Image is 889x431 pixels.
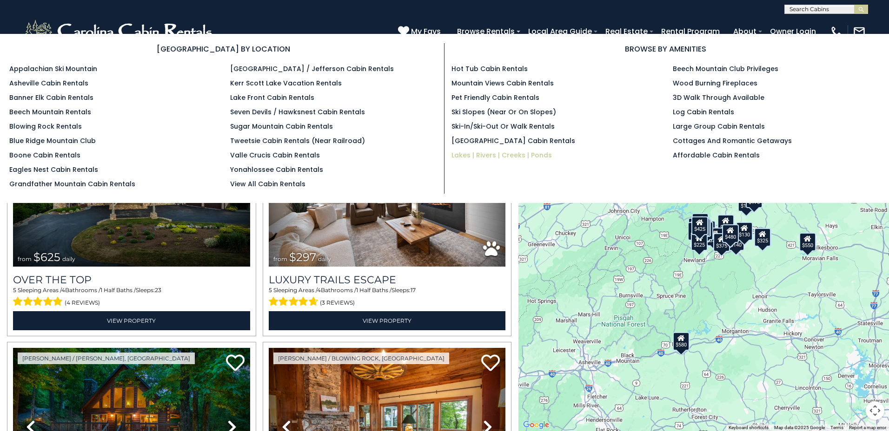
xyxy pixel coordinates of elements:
[736,222,753,241] div: $130
[673,107,734,117] a: Log Cabin Rentals
[717,215,734,233] div: $349
[13,286,250,308] div: Sleeping Areas / Bathrooms / Sleeps:
[799,233,816,251] div: $550
[61,287,65,294] span: 4
[866,401,884,420] button: Map camera controls
[673,93,764,102] a: 3D Walk Through Available
[226,353,245,373] a: Add to favorites
[694,218,710,237] div: $165
[269,311,506,330] a: View Property
[673,332,690,351] div: $580
[320,297,355,309] span: (3 reviews)
[728,232,744,251] div: $140
[9,64,97,73] a: Appalachian Ski Mountain
[269,286,506,308] div: Sleeping Areas / Bathrooms / Sleeps:
[18,255,32,262] span: from
[13,287,16,294] span: 5
[729,23,761,39] a: About
[318,255,331,262] span: daily
[754,228,771,247] div: $325
[697,222,713,240] div: $215
[155,287,161,294] span: 23
[451,107,556,117] a: Ski Slopes (Near or On Slopes)
[230,136,365,145] a: Tweetsie Cabin Rentals (Near Railroad)
[9,78,88,88] a: Asheville Cabin Rentals
[9,107,91,117] a: Beech Mountain Rentals
[13,274,250,286] a: Over The Top
[23,18,216,46] img: White-1-2.png
[451,78,554,88] a: Mountain Views Cabin Rentals
[230,165,323,174] a: Yonahlossee Cabin Rentals
[9,122,82,131] a: Blowing Rock Rentals
[706,228,723,246] div: $230
[521,419,551,431] a: Open this area in Google Maps (opens a new window)
[9,150,80,160] a: Boone Cabin Rentals
[673,78,757,88] a: Wood Burning Fireplaces
[230,64,394,73] a: [GEOGRAPHIC_DATA] / Jefferson Cabin Rentals
[601,23,652,39] a: Real Estate
[273,255,287,262] span: from
[398,26,443,38] a: My Favs
[289,250,316,264] span: $297
[65,297,100,309] span: (4 reviews)
[729,424,769,431] button: Keyboard shortcuts
[451,43,880,55] h3: BROWSE BY AMENITIES
[657,23,724,39] a: Rental Program
[754,228,771,247] div: $297
[451,122,555,131] a: Ski-in/Ski-Out or Walk Rentals
[230,122,333,131] a: Sugar Mountain Cabin Rentals
[765,23,821,39] a: Owner Login
[452,23,519,39] a: Browse Rentals
[673,150,760,160] a: Affordable Cabin Rentals
[230,179,305,189] a: View All Cabin Rentals
[481,353,500,373] a: Add to favorites
[9,136,96,145] a: Blue Ridge Mountain Club
[230,150,320,160] a: Valle Crucis Cabin Rentals
[230,93,314,102] a: Lake Front Cabin Rentals
[451,64,528,73] a: Hot Tub Cabin Rentals
[673,122,765,131] a: Large Group Cabin Rentals
[722,224,738,243] div: $480
[451,150,552,160] a: Lakes | Rivers | Creeks | Ponds
[273,353,449,364] a: [PERSON_NAME] / Blowing Rock, [GEOGRAPHIC_DATA]
[230,107,365,117] a: Seven Devils / Hawksnest Cabin Rentals
[692,218,709,236] div: $535
[673,64,778,73] a: Beech Mountain Club Privileges
[230,78,342,88] a: Kerr Scott Lake Vacation Rentals
[33,250,60,264] span: $625
[9,93,93,102] a: Banner Elk Cabin Rentals
[451,136,575,145] a: [GEOGRAPHIC_DATA] Cabin Rentals
[451,93,539,102] a: Pet Friendly Cabin Rentals
[269,274,506,286] a: Luxury Trails Escape
[269,287,272,294] span: 5
[317,287,321,294] span: 4
[853,25,866,38] img: mail-regular-white.png
[9,43,437,55] h3: [GEOGRAPHIC_DATA] BY LOCATION
[9,179,135,189] a: Grandfather Mountain Cabin Rentals
[13,311,250,330] a: View Property
[830,25,843,38] img: phone-regular-white.png
[774,425,825,430] span: Map data ©2025 Google
[100,287,136,294] span: 1 Half Baths /
[521,419,551,431] img: Google
[411,26,441,37] span: My Favs
[713,233,730,252] div: $375
[9,165,98,174] a: Eagles Nest Cabin Rentals
[691,216,708,235] div: $425
[692,213,709,232] div: $125
[673,136,792,145] a: Cottages and Romantic Getaways
[849,425,886,430] a: Report a map error
[688,222,704,241] div: $230
[356,287,391,294] span: 1 Half Baths /
[524,23,597,39] a: Local Area Guide
[830,425,843,430] a: Terms (opens in new tab)
[691,232,708,251] div: $225
[62,255,75,262] span: daily
[411,287,416,294] span: 17
[18,353,195,364] a: [PERSON_NAME] / [PERSON_NAME], [GEOGRAPHIC_DATA]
